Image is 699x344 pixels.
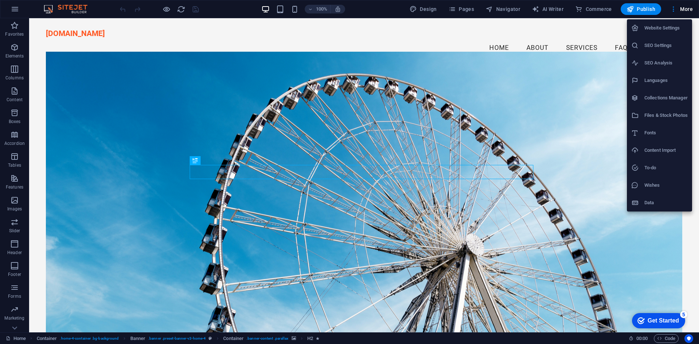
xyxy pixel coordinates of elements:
[644,146,688,155] h6: Content Import
[644,181,688,190] h6: Wishes
[644,163,688,172] h6: To-do
[644,198,688,207] h6: Data
[4,4,57,19] div: Get Started 5 items remaining, 0% complete
[644,76,688,85] h6: Languages
[52,1,59,9] div: 5
[644,111,688,120] h6: Files & Stock Photos
[644,41,688,50] h6: SEO Settings
[20,8,51,15] div: Get Started
[644,94,688,102] h6: Collections Manager
[644,128,688,137] h6: Fonts
[644,59,688,67] h6: SEO Analysis
[644,24,688,32] h6: Website Settings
